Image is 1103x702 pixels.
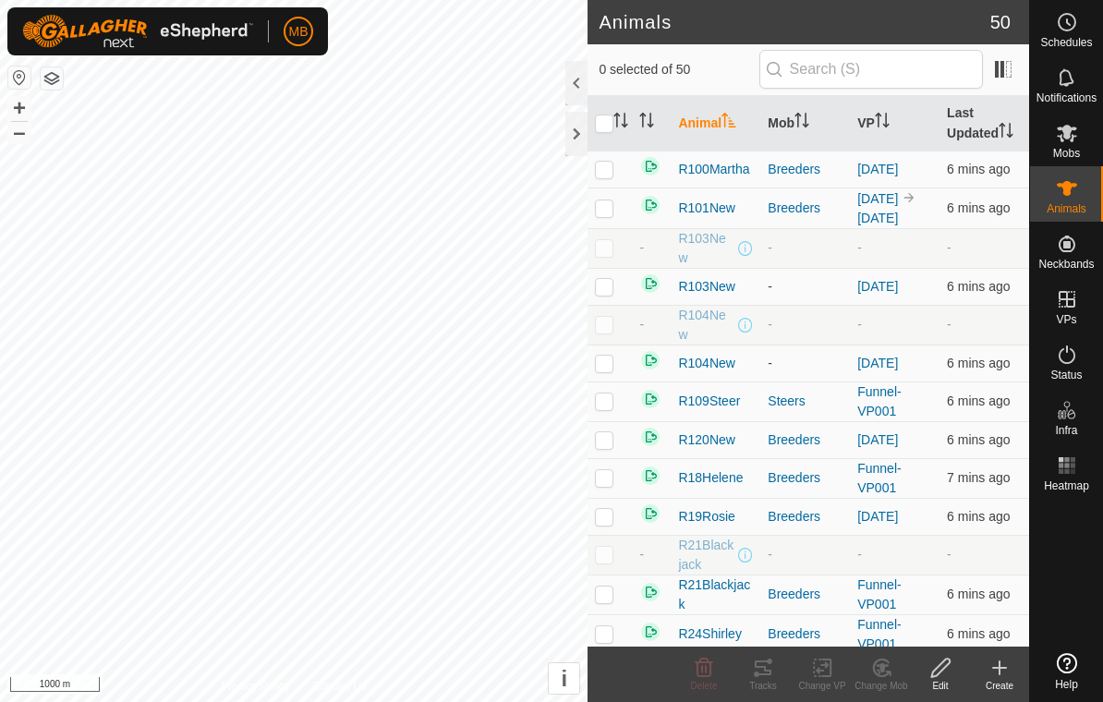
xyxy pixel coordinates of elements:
[857,432,898,447] a: [DATE]
[794,115,809,130] p-sorticon: Activate to sort
[857,356,898,370] a: [DATE]
[947,587,1010,601] span: 27 Sep 2025 at 3:03 pm
[8,97,30,119] button: +
[760,96,850,151] th: Mob
[678,430,734,450] span: R120New
[947,626,1010,641] span: 27 Sep 2025 at 3:03 pm
[1038,259,1094,270] span: Neckbands
[678,392,740,411] span: R109Steer
[639,465,661,487] img: returning on
[793,679,852,693] div: Change VP
[857,279,898,294] a: [DATE]
[947,279,1010,294] span: 27 Sep 2025 at 3:03 pm
[289,22,309,42] span: MB
[970,679,1029,693] div: Create
[639,194,661,216] img: returning on
[678,354,734,373] span: R104New
[41,67,63,90] button: Map Layers
[678,160,749,179] span: R100Martha
[947,162,1010,176] span: 27 Sep 2025 at 3:03 pm
[613,115,628,130] p-sorticon: Activate to sort
[875,115,890,130] p-sorticon: Activate to sort
[549,663,579,694] button: i
[857,577,901,611] a: Funnel-VP001
[857,461,901,495] a: Funnel-VP001
[1050,369,1082,381] span: Status
[1056,314,1076,325] span: VPs
[733,679,793,693] div: Tracks
[857,211,898,225] a: [DATE]
[639,240,644,255] span: -
[768,392,842,411] div: Steers
[1040,37,1092,48] span: Schedules
[768,238,842,258] div: -
[721,115,736,130] p-sorticon: Activate to sort
[857,509,898,524] a: [DATE]
[562,666,568,691] span: i
[639,502,661,525] img: returning on
[8,67,30,89] button: Reset Map
[639,388,661,410] img: returning on
[947,432,1010,447] span: 27 Sep 2025 at 3:03 pm
[850,96,939,151] th: VP
[857,547,862,562] app-display-virtual-paddock-transition: -
[639,426,661,448] img: returning on
[902,190,916,205] img: to
[678,199,734,218] span: R101New
[1030,646,1103,697] a: Help
[678,277,734,297] span: R103New
[768,430,842,450] div: Breeders
[22,15,253,48] img: Gallagher Logo
[857,240,862,255] app-display-virtual-paddock-transition: -
[768,354,842,373] div: -
[1053,148,1080,159] span: Mobs
[947,356,1010,370] span: 27 Sep 2025 at 3:03 pm
[691,681,718,691] span: Delete
[947,393,1010,408] span: 27 Sep 2025 at 3:03 pm
[768,277,842,297] div: -
[857,162,898,176] a: [DATE]
[1044,480,1089,491] span: Heatmap
[768,315,842,334] div: -
[639,272,661,295] img: returning on
[1055,425,1077,436] span: Infra
[312,678,367,695] a: Contact Us
[639,581,661,603] img: returning on
[678,229,734,268] span: R103New
[639,317,644,332] span: -
[678,624,741,644] span: R24Shirley
[639,349,661,371] img: returning on
[857,617,901,651] a: Funnel-VP001
[678,575,753,614] span: R21Blackjack
[678,536,734,575] span: R21Blackjack
[947,547,951,562] span: -
[768,624,842,644] div: Breeders
[768,545,842,564] div: -
[639,621,661,643] img: returning on
[768,160,842,179] div: Breeders
[639,155,661,177] img: returning on
[947,470,1010,485] span: 27 Sep 2025 at 3:02 pm
[947,317,951,332] span: -
[1055,679,1078,690] span: Help
[671,96,760,151] th: Animal
[947,240,951,255] span: -
[857,384,901,418] a: Funnel-VP001
[1047,203,1086,214] span: Animals
[947,509,1010,524] span: 27 Sep 2025 at 3:03 pm
[639,547,644,562] span: -
[999,126,1013,140] p-sorticon: Activate to sort
[678,507,734,526] span: R19Rosie
[768,585,842,604] div: Breeders
[768,468,842,488] div: Breeders
[1036,92,1097,103] span: Notifications
[768,199,842,218] div: Breeders
[911,679,970,693] div: Edit
[759,50,983,89] input: Search (S)
[990,8,1011,36] span: 50
[599,60,758,79] span: 0 selected of 50
[939,96,1029,151] th: Last Updated
[8,121,30,143] button: –
[639,115,654,130] p-sorticon: Activate to sort
[857,191,898,206] a: [DATE]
